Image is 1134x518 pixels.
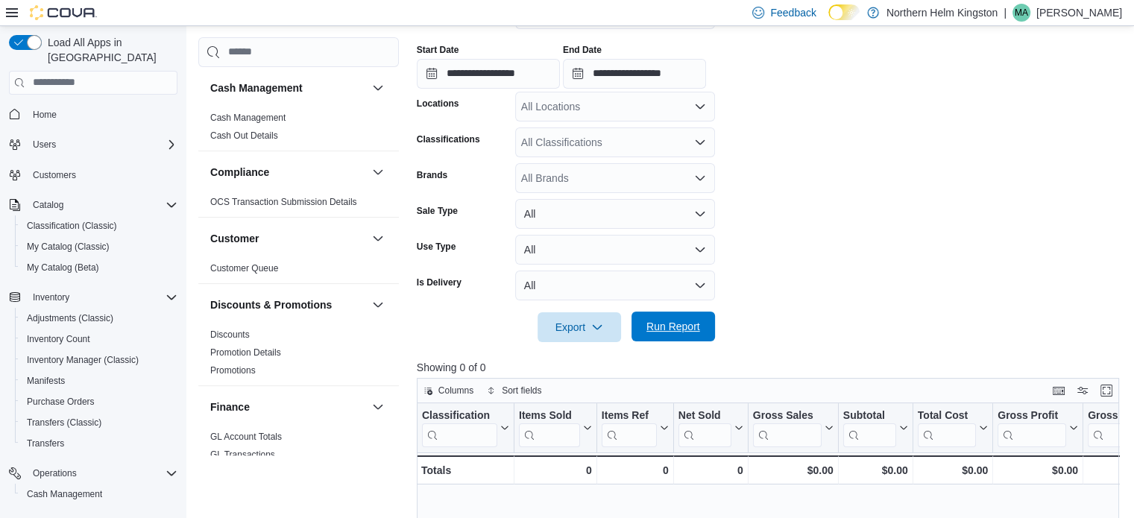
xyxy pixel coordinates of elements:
span: Cash Management [21,485,177,503]
span: Promotion Details [210,347,281,359]
span: Load All Apps in [GEOGRAPHIC_DATA] [42,35,177,65]
h3: Compliance [210,165,269,180]
button: My Catalog (Beta) [15,257,183,278]
a: Promotion Details [210,347,281,358]
span: My Catalog (Classic) [27,241,110,253]
a: GL Account Totals [210,432,282,442]
h3: Customer [210,231,259,246]
span: Home [33,109,57,121]
button: Classification [422,408,509,446]
div: $0.00 [843,461,908,479]
button: Compliance [369,163,387,181]
span: Classification (Classic) [21,217,177,235]
div: Items Sold [519,408,580,446]
div: Items Sold [519,408,580,423]
button: Open list of options [694,101,706,113]
div: 0 [602,461,669,479]
span: Transfers (Classic) [27,417,101,429]
button: Open list of options [694,172,706,184]
span: Inventory Manager (Classic) [21,351,177,369]
div: Gross Sales [753,408,822,446]
span: OCS Transaction Submission Details [210,196,357,208]
h3: Finance [210,399,250,414]
a: Customer Queue [210,263,278,274]
button: Finance [369,398,387,416]
button: Inventory Manager (Classic) [15,350,183,370]
div: Net Sold [678,408,731,423]
div: Gross Sales [753,408,822,423]
span: Transfers [21,435,177,452]
label: Sale Type [417,205,458,217]
div: Subtotal [843,408,896,423]
p: [PERSON_NAME] [1036,4,1122,22]
span: Purchase Orders [27,396,95,408]
label: Locations [417,98,459,110]
button: Inventory [3,287,183,308]
div: Classification [422,408,497,423]
a: Transfers (Classic) [21,414,107,432]
span: Run Report [646,319,700,334]
div: Total Cost [918,408,976,423]
span: Feedback [770,5,816,20]
a: Inventory Count [21,330,96,348]
a: Transfers [21,435,70,452]
span: Discounts [210,329,250,341]
a: GL Transactions [210,449,275,460]
span: GL Account Totals [210,431,282,443]
span: My Catalog (Beta) [21,259,177,277]
input: Dark Mode [828,4,860,20]
span: Purchase Orders [21,393,177,411]
span: Inventory [33,291,69,303]
span: My Catalog (Beta) [27,262,99,274]
span: Home [27,105,177,124]
span: Adjustments (Classic) [27,312,113,324]
p: Northern Helm Kingston [886,4,998,22]
button: Transfers (Classic) [15,412,183,433]
button: Operations [3,463,183,484]
span: Manifests [27,375,65,387]
a: My Catalog (Classic) [21,238,116,256]
button: Discounts & Promotions [369,296,387,314]
button: Inventory [27,288,75,306]
span: Promotions [210,364,256,376]
span: Customers [27,165,177,184]
button: Export [538,312,621,342]
span: Export [546,312,612,342]
a: Cash Management [21,485,108,503]
span: Transfers [27,438,64,449]
label: Use Type [417,241,456,253]
a: Manifests [21,372,71,390]
span: Customers [33,169,76,181]
button: Customers [3,164,183,186]
button: Purchase Orders [15,391,183,412]
button: Items Sold [519,408,592,446]
button: All [515,271,715,300]
button: Transfers [15,433,183,454]
span: Catalog [27,196,177,214]
div: Totals [421,461,509,479]
button: Customer [210,231,366,246]
button: Open list of options [694,136,706,148]
label: Brands [417,169,447,181]
p: Showing 0 of 0 [417,360,1127,375]
span: Operations [27,464,177,482]
button: Inventory Count [15,329,183,350]
span: Users [27,136,177,154]
div: Subtotal [843,408,896,446]
button: Compliance [210,165,366,180]
span: Manifests [21,372,177,390]
h3: Discounts & Promotions [210,297,332,312]
a: Cash Out Details [210,130,278,141]
div: Discounts & Promotions [198,326,399,385]
button: Net Sold [678,408,743,446]
h3: Cash Management [210,80,303,95]
button: Run Report [631,312,715,341]
button: Classification (Classic) [15,215,183,236]
span: Sort fields [502,385,541,397]
button: Finance [210,399,366,414]
button: Columns [418,382,479,399]
button: Users [27,136,62,154]
div: Items Ref [602,408,657,423]
div: Finance [198,428,399,470]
